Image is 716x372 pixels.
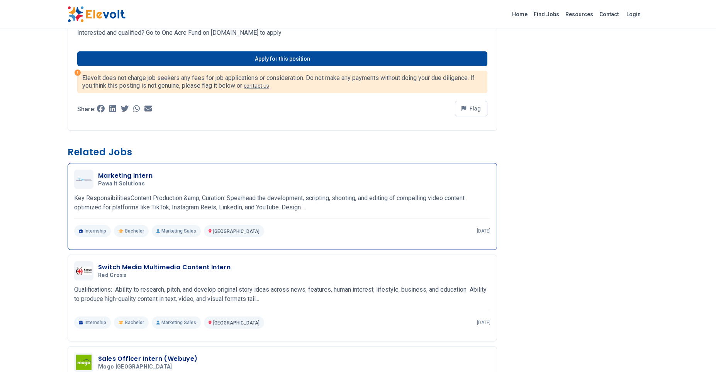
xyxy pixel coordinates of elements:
span: Red cross [98,272,126,279]
a: Login [622,7,645,22]
button: Flag [455,101,487,116]
h3: Sales Officer Intern (Webuye) [98,354,198,364]
p: Interested and qualified? Go to One Acre Fund on [DOMAIN_NAME] to apply [77,28,487,37]
a: Pawa It SolutionsMarketing InternPawa It SolutionsKey Responsibilities ​Content Production &amp; ... [74,170,490,237]
img: Red cross [76,267,92,275]
p: Key Responsibilities ​Content Production &amp; Curation: Spearhead the development, scripting, sh... [74,194,490,212]
img: Pawa It Solutions [76,178,92,181]
span: Pawa It Solutions [98,180,145,187]
p: Share: [77,106,95,112]
h3: Switch Media Multimedia Content Intern [98,263,231,272]
a: Red crossSwitch Media Multimedia Content InternRed crossQualifications: Ability to research, pitc... [74,261,490,329]
p: Internship [74,316,111,329]
span: [GEOGRAPHIC_DATA] [213,320,260,326]
a: Resources [562,8,596,20]
a: Find Jobs [531,8,562,20]
img: Elevolt [68,6,126,22]
span: [GEOGRAPHIC_DATA] [213,229,260,234]
h3: Marketing Intern [98,171,153,180]
a: Contact [596,8,622,20]
a: contact us [244,83,269,89]
iframe: Chat Widget [677,335,716,372]
p: [DATE] [477,228,490,234]
p: [DATE] [477,319,490,326]
p: Marketing Sales [152,225,201,237]
span: Mogo [GEOGRAPHIC_DATA] [98,364,172,370]
a: Apply for this position [77,51,487,66]
p: Internship [74,225,111,237]
p: Qualifications: Ability to research, pitch, and develop original story ideas across news, feature... [74,285,490,304]
h3: Related Jobs [68,146,497,158]
span: Bachelor [125,319,144,326]
a: Home [509,8,531,20]
p: Marketing Sales [152,316,201,329]
p: Elevolt does not charge job seekers any fees for job applications or consideration. Do not make a... [82,74,482,90]
img: Mogo Kenya [76,355,92,370]
span: Bachelor [125,228,144,234]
